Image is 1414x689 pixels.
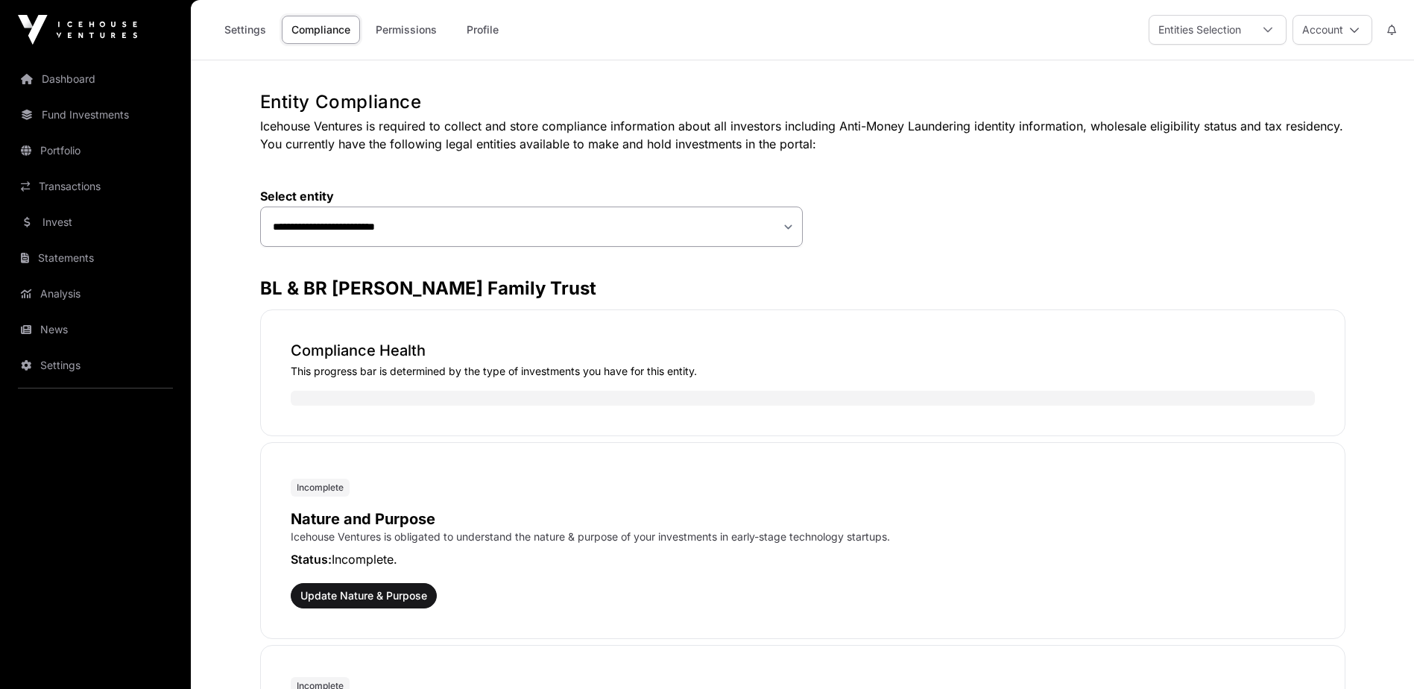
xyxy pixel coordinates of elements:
a: News [12,313,179,346]
a: Invest [12,206,179,239]
a: Permissions [366,16,446,44]
p: Nature and Purpose [291,509,1315,529]
a: Settings [12,349,179,382]
div: Entities Selection [1149,16,1250,44]
a: Dashboard [12,63,179,95]
span: Incomplete [297,482,344,494]
button: Account [1293,15,1372,45]
button: Update Nature & Purpose [291,583,437,608]
a: Profile [452,16,512,44]
a: Analysis [12,277,179,310]
p: Incomplete. [291,550,1315,568]
a: Settings [215,16,276,44]
a: Fund Investments [12,98,179,131]
span: Status: [291,552,332,567]
a: Portfolio [12,134,179,167]
p: Icehouse Ventures is required to collect and store compliance information about all investors inc... [260,117,1345,153]
img: Icehouse Ventures Logo [18,15,137,45]
label: Select entity [260,189,803,204]
p: Icehouse Ventures is obligated to understand the nature & purpose of your investments in early-st... [291,529,1315,544]
h1: Entity Compliance [260,90,1345,114]
a: Statements [12,242,179,274]
p: This progress bar is determined by the type of investments you have for this entity. [291,364,1315,379]
a: Compliance [282,16,360,44]
a: Transactions [12,170,179,203]
p: Compliance Health [291,340,1315,361]
h3: BL & BR [PERSON_NAME] Family Trust [260,277,1345,301]
span: Update Nature & Purpose [300,588,427,603]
